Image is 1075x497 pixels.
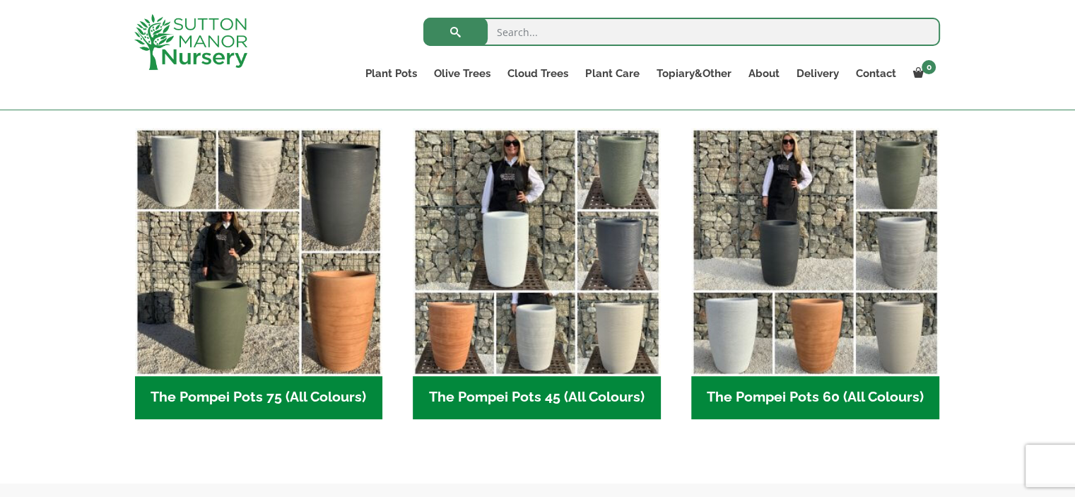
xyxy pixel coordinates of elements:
a: About [739,64,787,83]
h2: The Pompei Pots 45 (All Colours) [413,376,661,420]
a: Visit product category The Pompei Pots 75 (All Colours) [135,128,383,419]
img: The Pompei Pots 60 (All Colours) [691,128,939,376]
span: 0 [922,60,936,74]
img: The Pompei Pots 45 (All Colours) [413,128,661,376]
img: The Pompei Pots 75 (All Colours) [135,128,383,376]
a: Delivery [787,64,847,83]
img: logo [134,14,247,70]
a: Cloud Trees [499,64,577,83]
a: Topiary&Other [647,64,739,83]
h2: The Pompei Pots 75 (All Colours) [135,376,383,420]
a: Plant Care [577,64,647,83]
a: Olive Trees [425,64,499,83]
h2: The Pompei Pots 60 (All Colours) [691,376,939,420]
a: 0 [904,64,940,83]
a: Visit product category The Pompei Pots 60 (All Colours) [691,128,939,419]
a: Plant Pots [357,64,425,83]
a: Visit product category The Pompei Pots 45 (All Colours) [413,128,661,419]
a: Contact [847,64,904,83]
input: Search... [423,18,940,46]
